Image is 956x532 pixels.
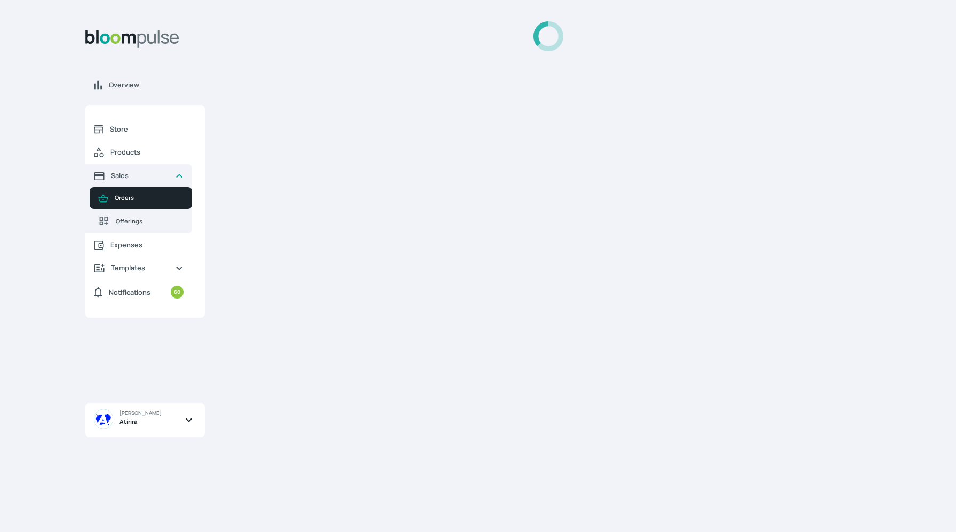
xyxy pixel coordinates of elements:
a: Products [85,141,192,164]
a: Offerings [90,209,192,233]
span: Expenses [110,240,184,250]
span: Products [110,147,184,157]
span: Templates [111,263,166,273]
a: Sales [85,164,192,187]
span: Atirira [120,417,137,426]
a: Orders [90,187,192,209]
aside: Sidebar [85,21,205,519]
span: Offerings [116,217,184,226]
a: Notifications60 [85,279,192,305]
span: Notifications [109,287,150,297]
span: Store [110,124,184,134]
span: Overview [109,80,196,90]
span: Orders [115,194,184,203]
a: Store [85,118,192,141]
a: Overview [85,74,205,96]
span: [PERSON_NAME] [120,409,162,417]
img: Bloom Logo [85,30,179,48]
span: Sales [111,171,166,181]
a: Expenses [85,233,192,256]
a: Templates [85,256,192,279]
small: 60 [171,286,184,299]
